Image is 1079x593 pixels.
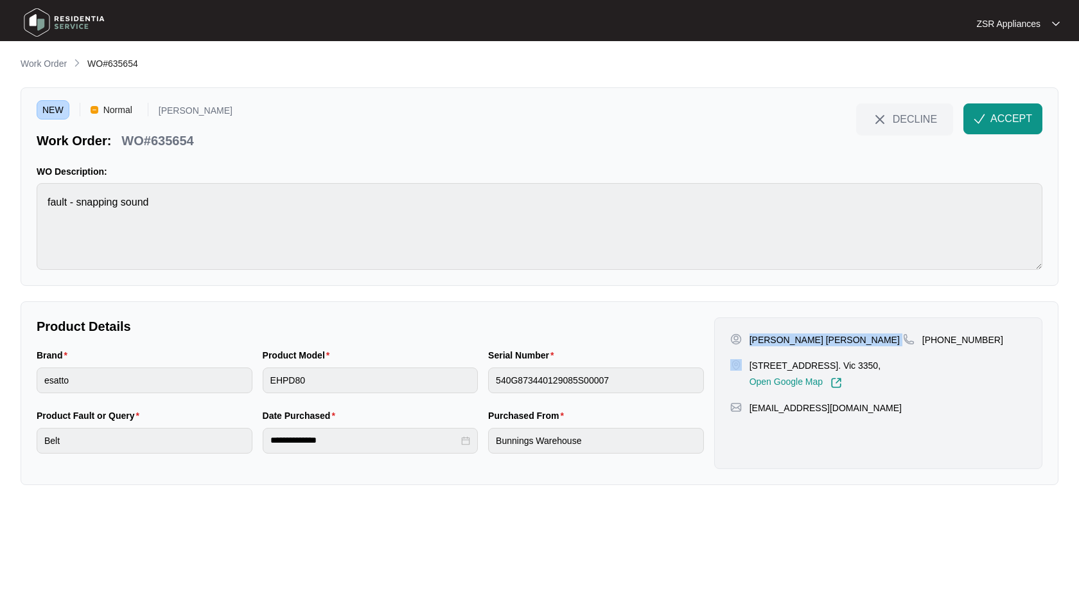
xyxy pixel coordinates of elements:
a: Open Google Map [750,377,842,389]
span: WO#635654 [87,58,138,69]
p: WO Description: [37,165,1042,178]
p: Work Order: [37,132,111,150]
input: Date Purchased [270,434,459,447]
img: chevron-right [72,58,82,68]
button: close-IconDECLINE [856,103,953,134]
textarea: fault - snapping sound [37,183,1042,270]
button: check-IconACCEPT [963,103,1042,134]
img: dropdown arrow [1052,21,1060,27]
p: [PERSON_NAME] [PERSON_NAME] [750,333,900,346]
span: DECLINE [893,112,937,126]
input: Purchased From [488,428,704,454]
img: Link-External [830,377,842,389]
input: Product Fault or Query [37,428,252,454]
p: [PERSON_NAME] [159,106,232,119]
input: Serial Number [488,367,704,393]
img: close-Icon [872,112,888,127]
a: Work Order [18,57,69,71]
p: [PHONE_NUMBER] [922,333,1003,346]
label: Date Purchased [263,409,340,422]
p: Work Order [21,57,67,70]
label: Brand [37,349,73,362]
label: Product Fault or Query [37,409,145,422]
p: Product Details [37,317,704,335]
img: map-pin [730,359,742,371]
img: residentia service logo [19,3,109,42]
span: Normal [98,100,137,119]
img: map-pin [903,333,915,345]
img: check-Icon [974,113,985,125]
img: Vercel Logo [91,106,98,114]
span: NEW [37,100,69,119]
span: ACCEPT [990,111,1032,127]
p: [EMAIL_ADDRESS][DOMAIN_NAME] [750,402,902,414]
p: ZSR Appliances [976,17,1040,30]
label: Serial Number [488,349,559,362]
img: map-pin [730,402,742,413]
label: Purchased From [488,409,569,422]
input: Product Model [263,367,478,393]
p: WO#635654 [121,132,193,150]
p: [STREET_ADDRESS]. Vic 3350, [750,359,881,372]
label: Product Model [263,349,335,362]
img: user-pin [730,333,742,345]
input: Brand [37,367,252,393]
